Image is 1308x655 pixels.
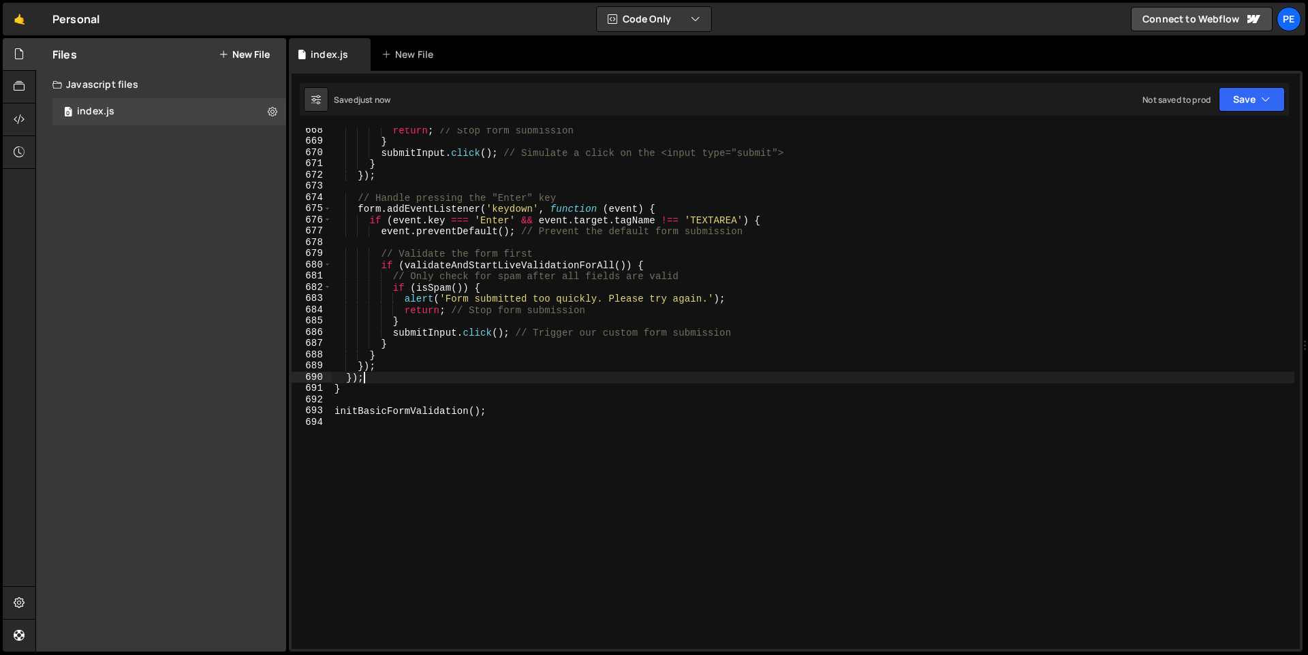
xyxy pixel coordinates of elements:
div: New File [381,48,439,61]
div: 677 [292,225,332,237]
div: 690 [292,372,332,383]
div: 686 [292,327,332,338]
div: 680 [292,259,332,271]
button: New File [219,49,270,60]
div: just now [358,94,390,106]
span: 0 [64,108,72,118]
div: Not saved to prod [1142,94,1211,106]
a: Connect to Webflow [1131,7,1273,31]
div: 676 [292,214,332,226]
div: 675 [292,203,332,214]
div: Saved [334,94,390,106]
button: Code Only [597,7,711,31]
div: 678 [292,237,332,249]
div: 17245/47766.js [52,98,286,125]
a: Pe [1277,7,1301,31]
div: 693 [292,405,332,417]
div: 694 [292,417,332,428]
div: 671 [292,158,332,170]
div: 670 [292,147,332,159]
h2: Files [52,47,77,62]
button: Save [1219,87,1285,112]
div: 672 [292,170,332,181]
div: 683 [292,293,332,304]
div: 688 [292,349,332,361]
div: 687 [292,338,332,349]
div: 679 [292,248,332,259]
a: 🤙 [3,3,36,35]
div: index.js [77,106,114,118]
div: 668 [292,125,332,136]
div: Javascript files [36,71,286,98]
div: 691 [292,383,332,394]
div: index.js [311,48,348,61]
div: 674 [292,192,332,204]
div: 673 [292,180,332,192]
div: Personal [52,11,99,27]
div: 689 [292,360,332,372]
div: 682 [292,282,332,293]
div: 669 [292,135,332,147]
div: 684 [292,304,332,316]
div: 685 [292,315,332,327]
div: 692 [292,394,332,406]
div: 681 [292,270,332,282]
